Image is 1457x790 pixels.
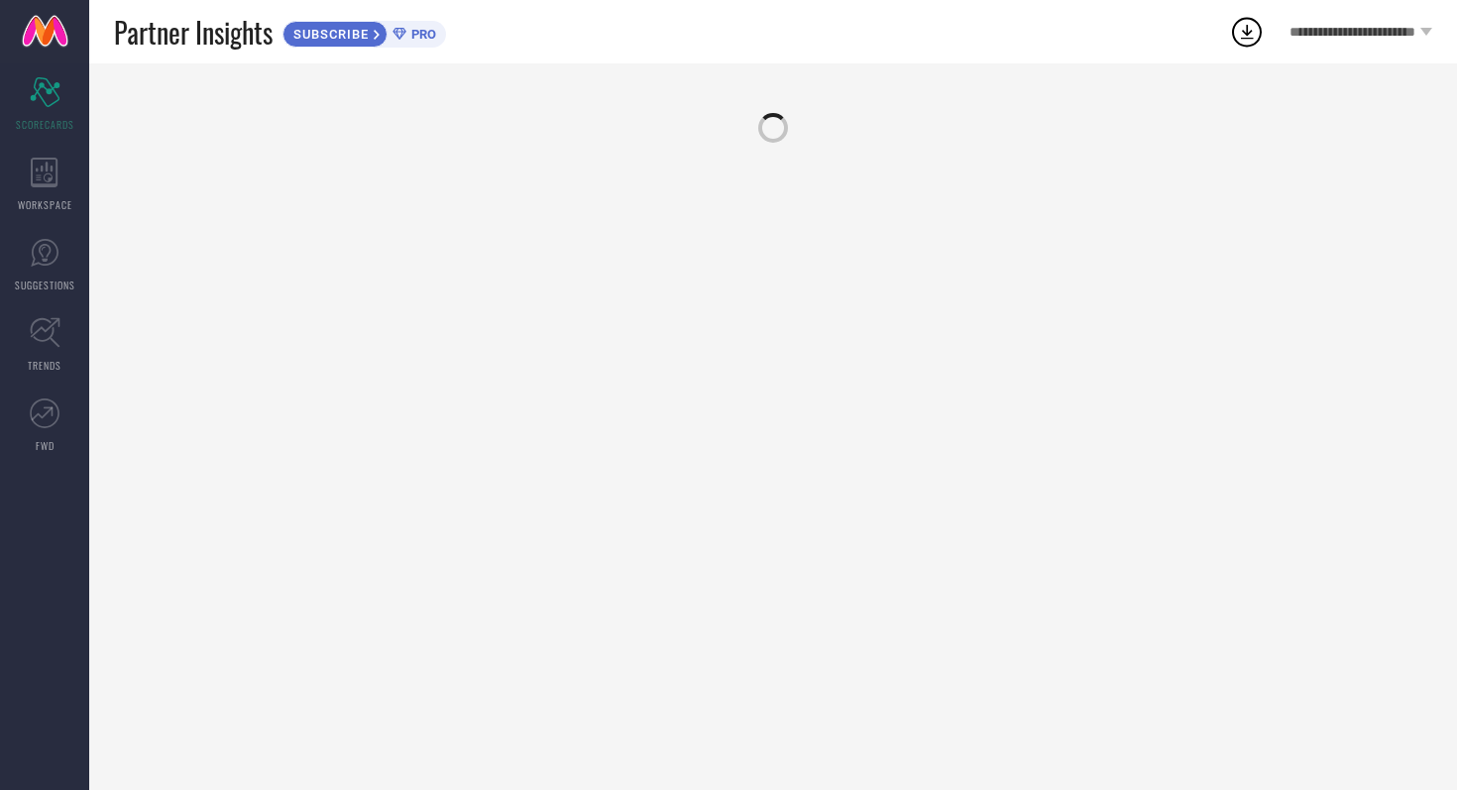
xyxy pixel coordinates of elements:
[283,27,374,42] span: SUBSCRIBE
[18,197,72,212] span: WORKSPACE
[28,358,61,373] span: TRENDS
[282,16,446,48] a: SUBSCRIBEPRO
[406,27,436,42] span: PRO
[114,12,273,53] span: Partner Insights
[16,117,74,132] span: SCORECARDS
[15,278,75,292] span: SUGGESTIONS
[36,438,55,453] span: FWD
[1229,14,1265,50] div: Open download list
